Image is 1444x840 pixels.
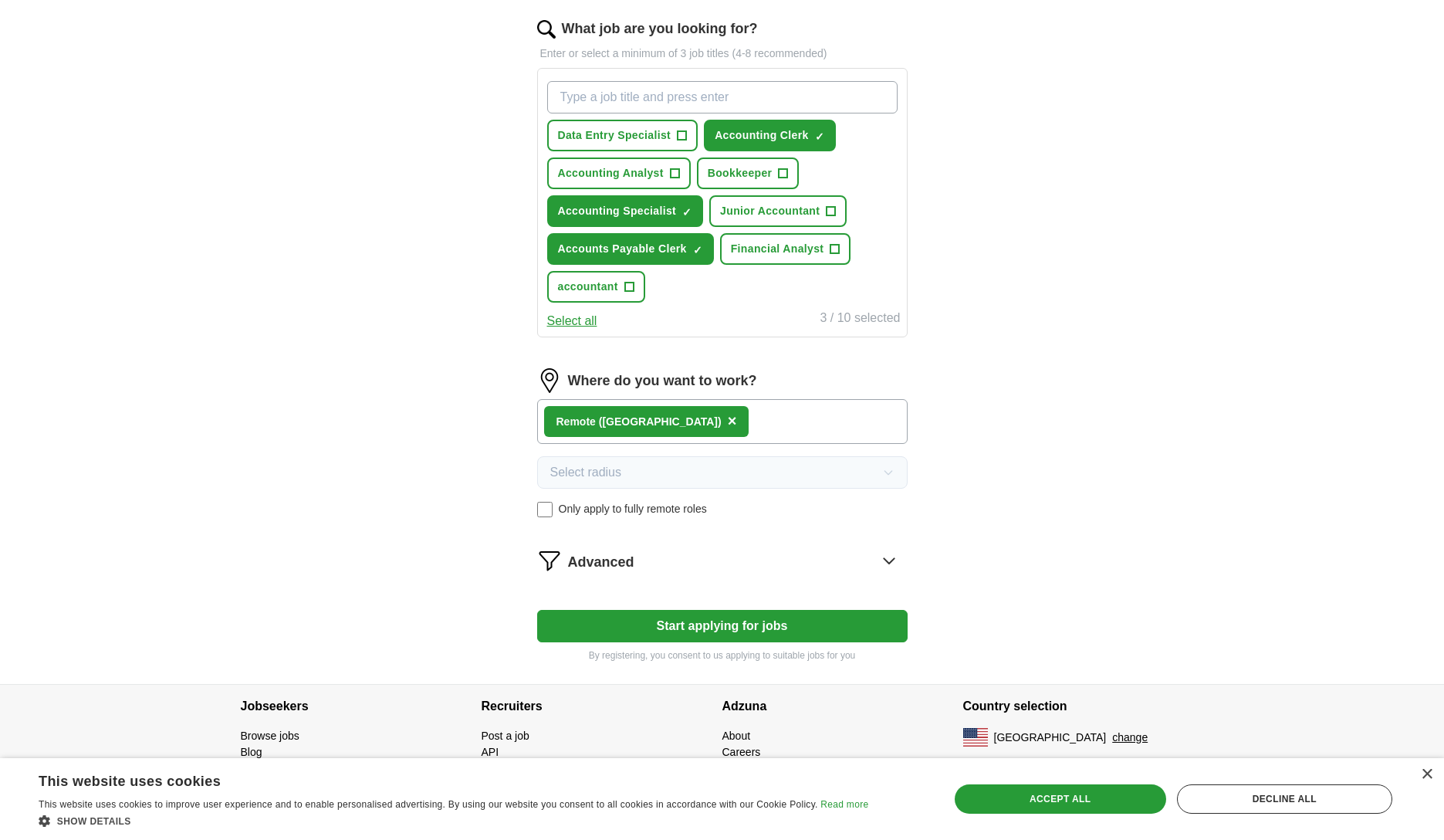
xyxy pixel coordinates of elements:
span: Accounts Payable Clerk [558,241,687,257]
a: Blog [241,746,262,758]
div: Decline all [1177,784,1392,814]
span: accountant [558,279,618,295]
input: Only apply to fully remote roles [537,502,553,517]
span: ✓ [815,130,824,143]
div: Accept all [955,784,1166,814]
span: × [728,412,737,429]
div: 3 / 10 selected [820,309,900,330]
span: Select radius [550,463,622,482]
button: Accounting Specialist✓ [547,195,704,227]
span: Advanced [568,552,634,573]
a: Read more, opens a new window [820,799,868,810]
input: Type a job title and press enter [547,81,898,113]
button: Bookkeeper [697,157,800,189]
button: Financial Analyst [720,233,851,265]
button: Junior Accountant [709,195,847,227]
span: Only apply to fully remote roles [559,501,707,517]
label: What job are you looking for? [562,19,758,39]
span: This website uses cookies to improve user experience and to enable personalised advertising. By u... [39,799,818,810]
label: Where do you want to work? [568,371,757,391]
a: API [482,746,499,758]
button: change [1112,730,1148,746]
span: Financial Analyst [731,241,824,257]
button: Select radius [537,456,908,489]
a: Post a job [482,730,529,742]
button: Accounts Payable Clerk✓ [547,233,714,265]
a: Careers [722,746,761,758]
span: Accounting Clerk [715,127,809,144]
a: About [722,730,751,742]
span: Accounting Analyst [558,165,664,181]
button: Select all [547,312,597,330]
div: Close [1421,769,1432,781]
a: Browse jobs [241,730,299,742]
span: ✓ [682,206,692,218]
span: ✓ [693,244,702,256]
div: Remote ([GEOGRAPHIC_DATA]) [556,414,722,430]
p: Enter or select a minimum of 3 job titles (4-8 recommended) [537,46,908,62]
span: Junior Accountant [720,203,820,219]
span: Accounting Specialist [558,203,677,219]
span: [GEOGRAPHIC_DATA] [994,730,1107,746]
img: filter [537,548,562,573]
button: accountant [547,271,645,303]
button: Accounting Clerk✓ [704,120,836,151]
div: Show details [39,813,868,828]
button: Accounting Analyst [547,157,691,189]
button: Data Entry Specialist [547,120,698,151]
h4: Country selection [963,685,1204,728]
img: US flag [963,728,988,747]
span: Show details [57,816,131,827]
span: Bookkeeper [708,165,773,181]
span: Data Entry Specialist [558,127,671,144]
img: search.png [537,20,556,39]
p: By registering, you consent to us applying to suitable jobs for you [537,649,908,662]
div: This website uses cookies [39,767,830,791]
img: location.png [537,368,562,393]
button: Start applying for jobs [537,610,908,642]
button: × [728,410,737,433]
